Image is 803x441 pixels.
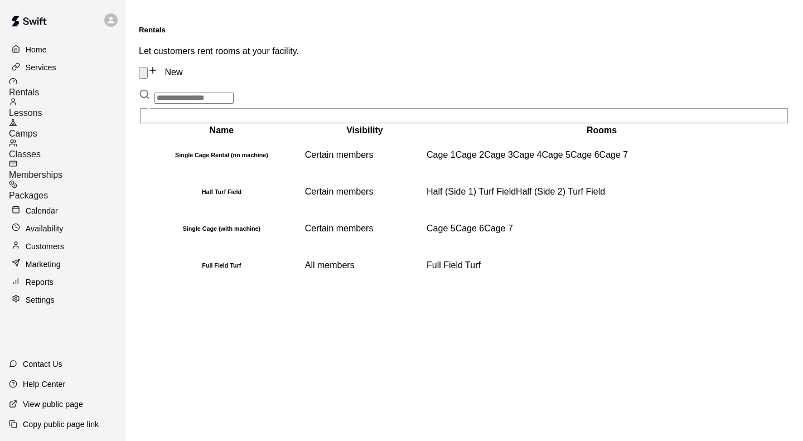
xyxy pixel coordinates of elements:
span: Cage 2 [456,150,485,159]
p: Copy public page link [23,419,99,430]
span: All members [305,260,355,270]
a: Home [9,41,117,58]
a: Lessons [9,98,125,118]
span: Cage 7 [599,150,628,159]
a: Rentals [9,77,125,98]
span: Full Field Turf [427,260,481,270]
span: Packages [9,191,48,200]
h6: Full Field Turf [141,262,303,269]
span: Classes [9,149,41,159]
b: Visibility [346,125,383,135]
a: Reports [9,274,117,290]
b: Name [210,125,234,135]
a: Settings [9,292,117,308]
h6: Single Cage (with machine) [141,225,303,232]
span: Certain members [305,187,374,196]
p: Home [26,44,47,55]
a: New [148,67,182,77]
span: Certain members [305,150,374,159]
p: Services [26,62,56,73]
div: This service is visible to all members [305,260,424,270]
span: Cage 6 [456,224,485,233]
span: Cage 5 [427,224,456,233]
a: Services [9,59,117,76]
div: This service is visible to only customers with certain memberships. Check the service pricing for... [305,187,424,197]
span: Cage 5 [541,150,570,159]
span: Camps [9,129,37,138]
a: Memberships [9,159,125,180]
a: Calendar [9,202,117,219]
span: Certain members [305,224,374,233]
h5: Rentals [139,26,790,34]
h6: Half Turf Field [141,188,303,195]
p: Customers [26,241,64,252]
p: Calendar [26,205,58,216]
a: Marketing [9,256,117,273]
span: Cage 6 [570,150,599,159]
p: Help Center [23,379,65,390]
span: Rentals [9,88,39,97]
p: Availability [26,223,64,234]
div: This service is visible to only customers with certain memberships. Check the service pricing for... [305,224,424,234]
p: Marketing [26,259,61,270]
p: Reports [26,277,54,288]
span: Half (Side 1) Turf Field [427,187,516,196]
a: Packages [9,180,125,201]
span: Cage 7 [484,224,513,233]
a: Customers [9,238,117,255]
span: Memberships [9,170,62,180]
table: simple table [139,124,790,284]
a: Classes [9,139,125,159]
p: Contact Us [23,358,62,370]
p: Settings [26,294,55,306]
p: Let customers rent rooms at your facility. [139,46,790,56]
a: Availability [9,220,117,237]
a: Camps [9,118,125,139]
span: Lessons [9,108,42,118]
span: Half (Side 2) Turf Field [516,187,605,196]
span: Cage 4 [513,150,542,159]
span: Cage 1 [427,150,456,159]
span: Cage 3 [484,150,513,159]
h6: Single Cage Rental (no machine) [141,152,303,158]
p: View public page [23,399,83,410]
b: Rooms [587,125,617,135]
button: Rental settings [139,67,148,79]
div: This service is visible to only customers with certain memberships. Check the service pricing for... [305,150,424,160]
